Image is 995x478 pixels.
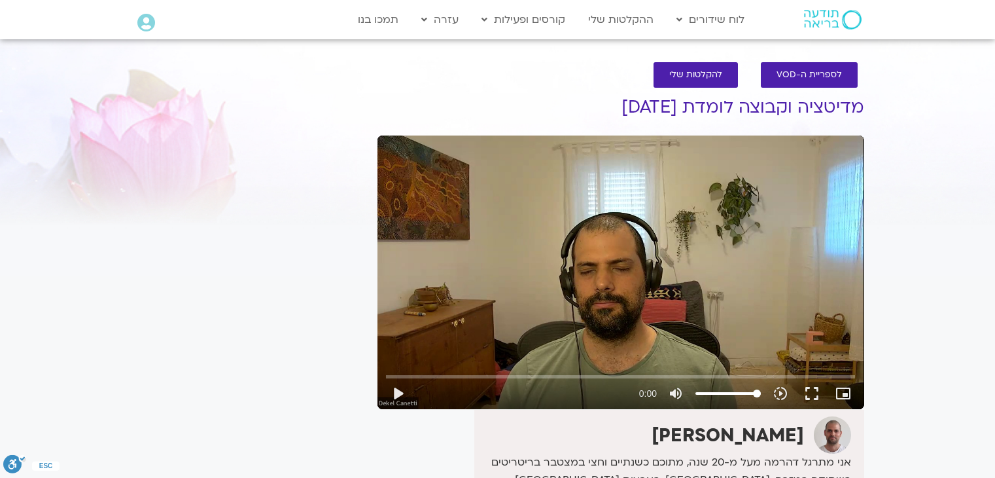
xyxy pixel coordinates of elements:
img: דקל קנטי [814,416,851,454]
h1: מדיטציה וקבוצה לומדת [DATE] [377,98,864,117]
a: להקלטות שלי [654,62,738,88]
a: קורסים ופעילות [475,7,572,32]
a: לספריית ה-VOD [761,62,858,88]
span: לספריית ה-VOD [777,70,842,80]
span: להקלטות שלי [669,70,722,80]
strong: [PERSON_NAME] [652,423,804,448]
a: תמכו בנו [351,7,405,32]
img: תודעה בריאה [804,10,862,29]
a: ההקלטות שלי [582,7,660,32]
a: עזרה [415,7,465,32]
a: לוח שידורים [670,7,751,32]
